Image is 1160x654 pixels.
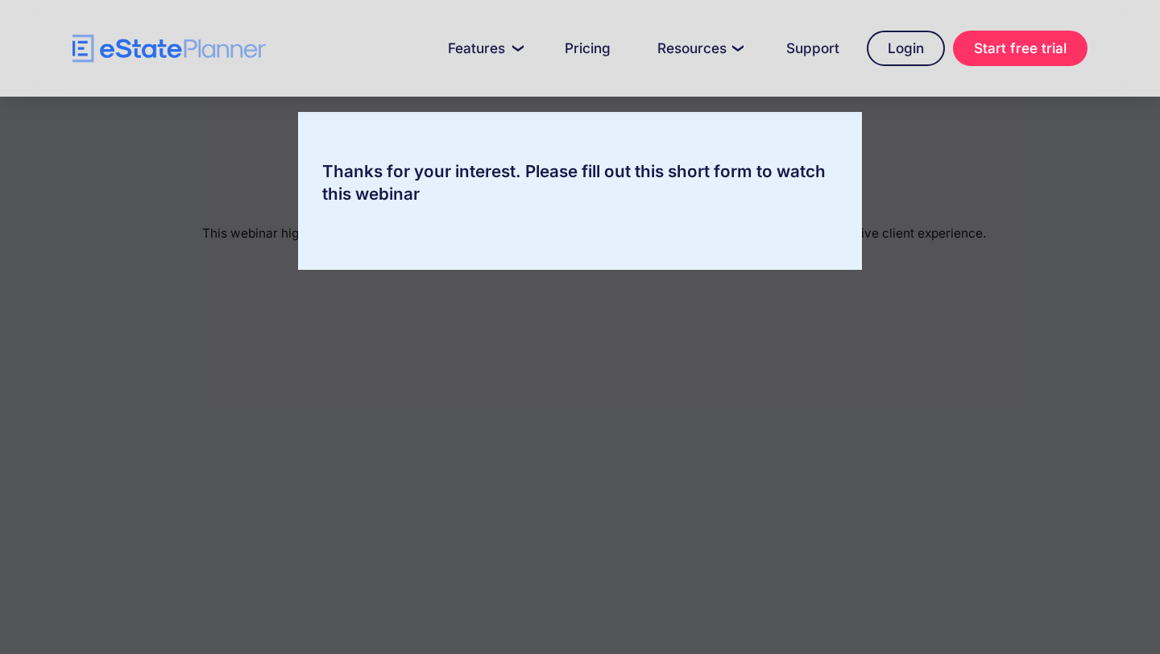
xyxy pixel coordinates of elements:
a: Features [429,32,537,64]
a: Pricing [545,32,630,64]
div: Thanks for your interest. Please fill out this short form to watch this webinar [298,160,862,205]
a: Resources [638,32,759,64]
a: Support [767,32,859,64]
a: Start free trial [953,31,1087,66]
a: home [72,35,266,63]
a: Login [867,31,945,66]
